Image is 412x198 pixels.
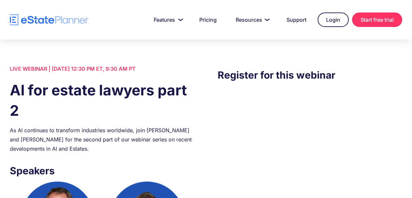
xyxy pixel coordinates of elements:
a: Features [146,13,188,26]
h3: Speakers [10,163,194,178]
div: As AI continues to transform industries worldwide, join [PERSON_NAME] and [PERSON_NAME] for the s... [10,126,194,153]
h1: AI for estate lawyers part 2 [10,80,194,121]
a: Pricing [191,13,225,26]
a: home [10,14,88,26]
h3: Register for this webinar [218,67,402,83]
a: Support [279,13,314,26]
div: LIVE WEBINAR | [DATE] 12:30 PM ET, 9:30 AM PT [10,64,194,73]
a: Start free trial [352,12,402,27]
a: Resources [228,13,275,26]
a: Login [318,12,349,27]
